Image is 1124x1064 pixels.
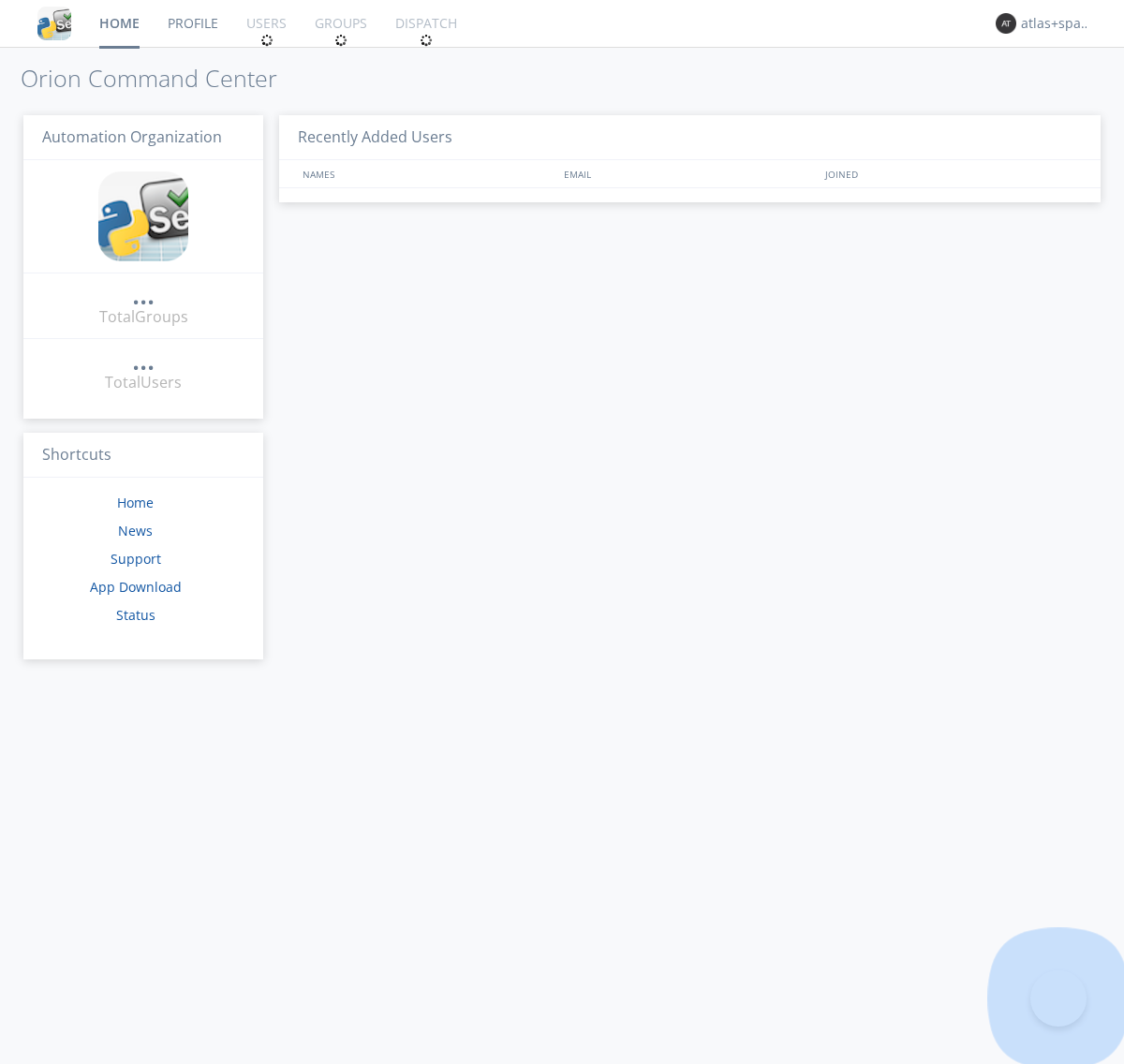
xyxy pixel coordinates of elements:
div: atlas+spanish0002 [1021,14,1091,33]
div: Total Groups [99,306,188,328]
img: spin.svg [334,34,348,47]
div: ... [132,285,155,303]
img: spin.svg [420,34,433,47]
iframe: Toggle Customer Support [1030,970,1087,1027]
div: Total Users [105,372,182,393]
a: Home [117,494,154,511]
span: Automation Organization [42,126,222,147]
a: News [118,522,153,539]
a: Support [111,550,161,568]
img: cddb5a64eb264b2086981ab96f4c1ba7 [37,7,71,40]
a: Status [116,606,155,624]
img: 373638.png [996,13,1016,34]
a: ... [132,285,155,306]
h3: Recently Added Users [279,115,1101,161]
img: spin.svg [260,34,274,47]
div: EMAIL [559,160,821,187]
h3: Shortcuts [23,433,263,479]
div: JOINED [821,160,1083,187]
div: ... [132,350,155,369]
img: cddb5a64eb264b2086981ab96f4c1ba7 [98,171,188,261]
div: NAMES [298,160,555,187]
a: App Download [90,578,182,596]
a: ... [132,350,155,372]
